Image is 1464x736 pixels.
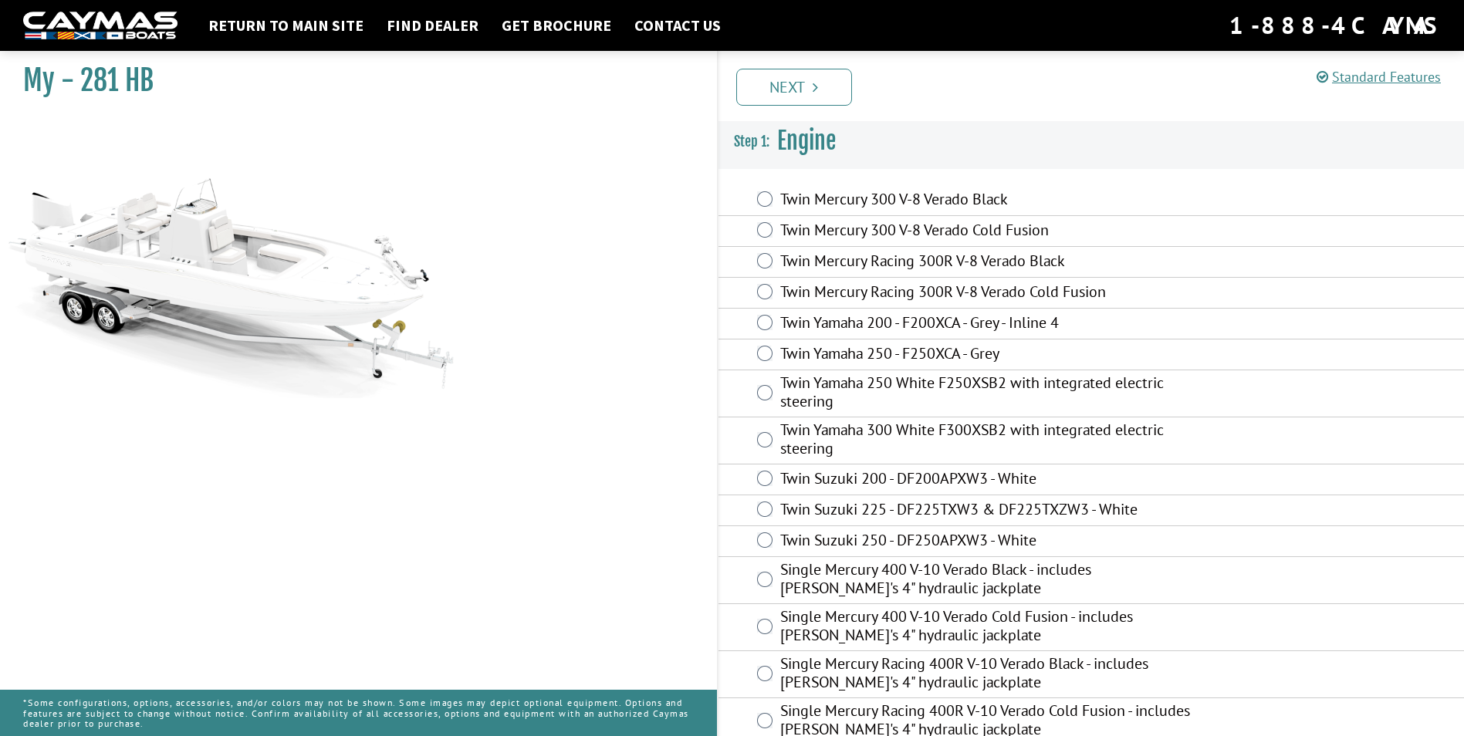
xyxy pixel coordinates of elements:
[379,15,486,35] a: Find Dealer
[780,469,1191,491] label: Twin Suzuki 200 - DF200APXW3 - White
[780,190,1191,212] label: Twin Mercury 300 V-8 Verado Black
[780,344,1191,366] label: Twin Yamaha 250 - F250XCA - Grey
[627,15,729,35] a: Contact Us
[780,500,1191,522] label: Twin Suzuki 225 - DF225TXW3 & DF225TXZW3 - White
[1317,68,1441,86] a: Standard Features
[780,313,1191,336] label: Twin Yamaha 200 - F200XCA - Grey - Inline 4
[780,221,1191,243] label: Twin Mercury 300 V-8 Verado Cold Fusion
[780,420,1191,461] label: Twin Yamaha 300 White F300XSB2 with integrated electric steering
[780,654,1191,695] label: Single Mercury Racing 400R V-10 Verado Black - includes [PERSON_NAME]'s 4" hydraulic jackplate
[736,69,852,106] a: Next
[23,12,178,40] img: white-logo-c9c8dbefe5ff5ceceb0f0178aa75bf4bb51f6bca0971e226c86eb53dfe498488.png
[23,63,678,98] h1: My - 281 HB
[780,560,1191,601] label: Single Mercury 400 V-10 Verado Black - includes [PERSON_NAME]'s 4" hydraulic jackplate
[23,690,694,736] p: *Some configurations, options, accessories, and/or colors may not be shown. Some images may depic...
[780,252,1191,274] label: Twin Mercury Racing 300R V-8 Verado Black
[780,282,1191,305] label: Twin Mercury Racing 300R V-8 Verado Cold Fusion
[780,531,1191,553] label: Twin Suzuki 250 - DF250APXW3 - White
[780,607,1191,648] label: Single Mercury 400 V-10 Verado Cold Fusion - includes [PERSON_NAME]'s 4" hydraulic jackplate
[780,373,1191,414] label: Twin Yamaha 250 White F250XSB2 with integrated electric steering
[494,15,619,35] a: Get Brochure
[201,15,371,35] a: Return to main site
[1229,8,1441,42] div: 1-888-4CAYMAS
